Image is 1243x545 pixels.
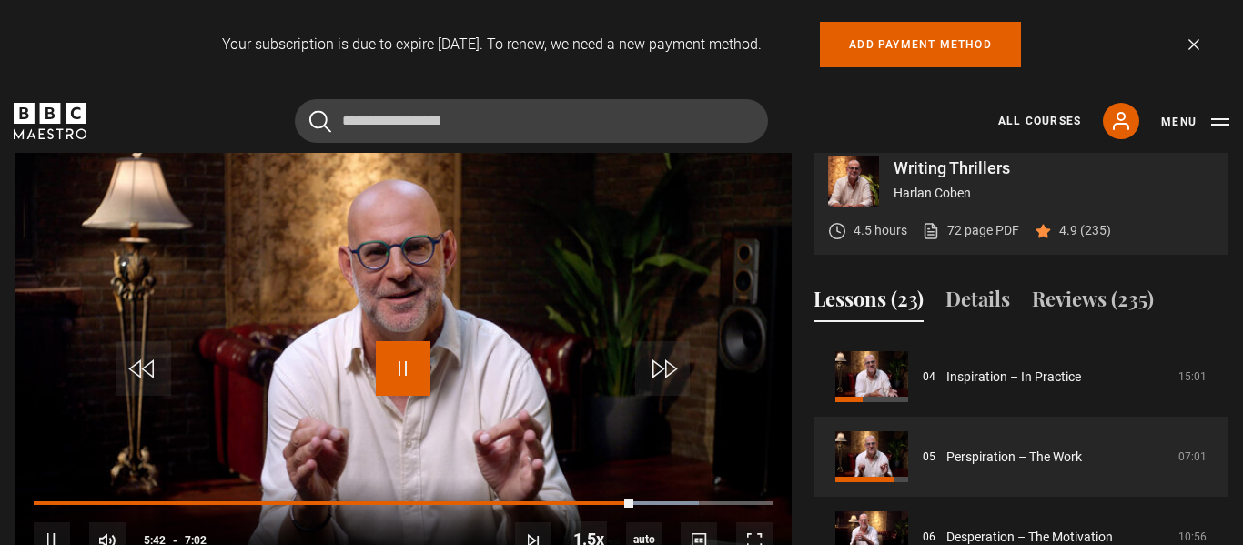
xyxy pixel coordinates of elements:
p: Writing Thrillers [894,160,1214,177]
p: 4.5 hours [854,221,907,240]
a: Inspiration – In Practice [946,368,1081,387]
p: Harlan Coben [894,184,1214,203]
a: All Courses [998,113,1081,129]
button: Reviews (235) [1032,284,1154,322]
button: Toggle navigation [1161,113,1229,131]
input: Search [295,99,768,143]
a: 72 page PDF [922,221,1019,240]
div: Progress Bar [34,501,773,505]
svg: BBC Maestro [14,103,86,139]
p: Your subscription is due to expire [DATE]. To renew, we need a new payment method. [222,34,762,56]
a: Add payment method [820,22,1021,67]
button: Lessons (23) [814,284,924,322]
p: 4.9 (235) [1059,221,1111,240]
button: Submit the search query [309,110,331,133]
a: Perspiration – The Work [946,448,1082,467]
button: Details [945,284,1010,322]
